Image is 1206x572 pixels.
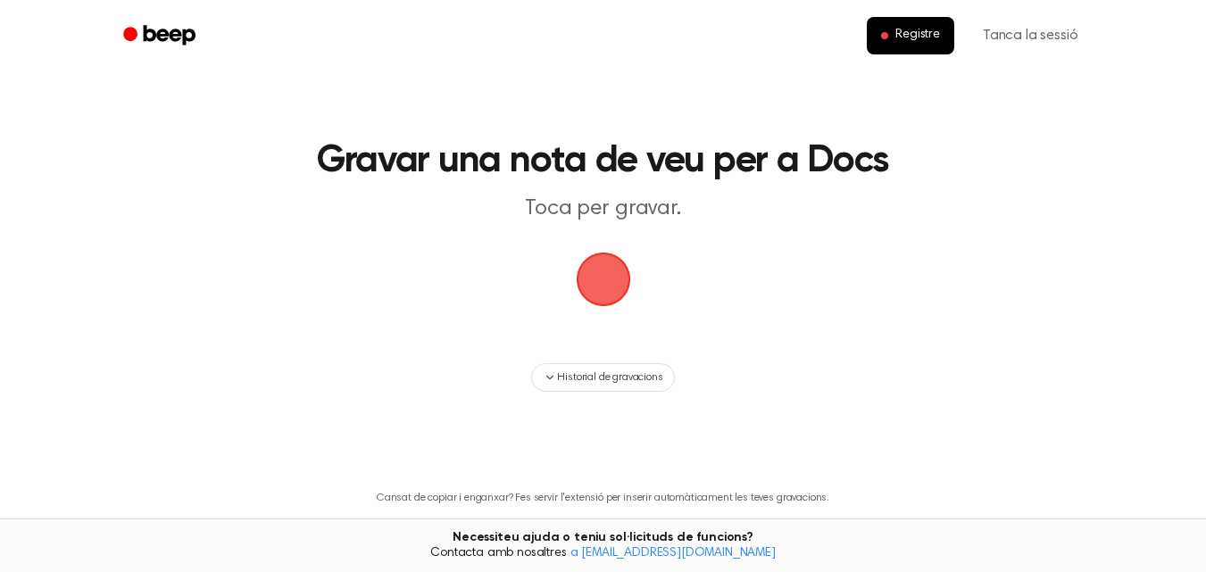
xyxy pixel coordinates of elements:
font: Gravar una nota de veu per a Docs [317,143,889,180]
font: Contacta amb nosaltres [430,547,566,560]
font: Toca per gravar. [525,198,680,220]
font: Necessiteu ajuda o teniu sol·licituds de funcions? [453,531,753,543]
a: Tanca la sessió [965,14,1096,57]
font: Tanca la sessió [983,29,1078,43]
font: Registre [895,29,940,41]
font: Cansat de copiar i enganxar? Fes servir l'extensió per inserir automàticament les teves gravacions. [377,493,829,503]
font: Historial de gravacions [557,372,662,383]
img: Logotip de bip [577,253,630,306]
a: a [EMAIL_ADDRESS][DOMAIN_NAME] [570,547,776,560]
a: Bip [111,19,212,54]
button: Historial de gravacions [531,363,674,392]
button: Registre [867,17,954,54]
